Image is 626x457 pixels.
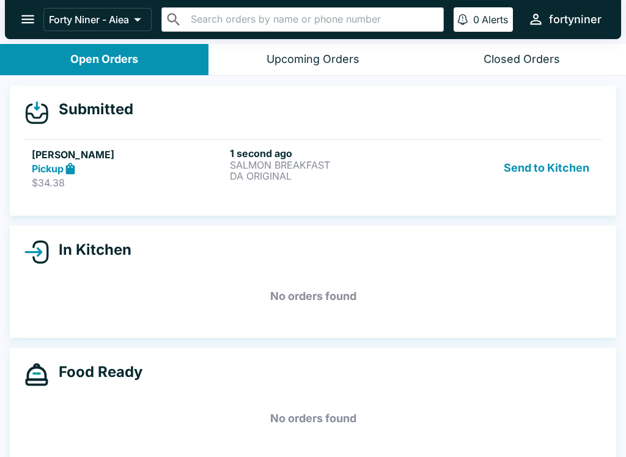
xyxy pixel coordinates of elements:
button: open drawer [12,4,43,35]
h5: No orders found [24,274,602,318]
p: $34.38 [32,177,225,189]
div: fortyniner [549,12,602,27]
p: DA ORIGINAL [230,170,423,181]
div: Open Orders [70,53,138,67]
button: fortyniner [523,6,606,32]
div: Upcoming Orders [267,53,359,67]
h4: Submitted [49,100,133,119]
input: Search orders by name or phone number [187,11,438,28]
p: Alerts [482,13,508,26]
button: Send to Kitchen [499,147,594,189]
h4: Food Ready [49,363,142,381]
button: Forty Niner - Aiea [43,8,152,31]
a: [PERSON_NAME]Pickup$34.381 second agoSALMON BREAKFASTDA ORIGINALSend to Kitchen [24,139,602,197]
h5: No orders found [24,397,602,441]
p: SALMON BREAKFAST [230,159,423,170]
p: Forty Niner - Aiea [49,13,129,26]
p: 0 [473,13,479,26]
h6: 1 second ago [230,147,423,159]
h5: [PERSON_NAME] [32,147,225,162]
div: Closed Orders [484,53,560,67]
h4: In Kitchen [49,241,131,259]
strong: Pickup [32,163,64,175]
